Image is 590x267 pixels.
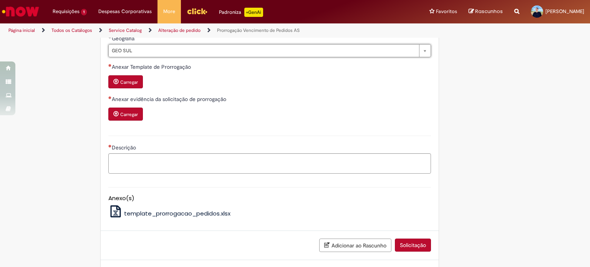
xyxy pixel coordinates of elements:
[217,27,300,33] a: Prorrogação Vencimento de Pedidos AS
[469,8,503,15] a: Rascunhos
[6,23,388,38] ul: Trilhas de página
[53,8,80,15] span: Requisições
[51,27,92,33] a: Todos os Catálogos
[158,27,201,33] a: Alteração de pedido
[219,8,263,17] div: Padroniza
[108,153,431,174] textarea: Descrição
[108,144,112,148] span: Necessários
[395,239,431,252] button: Solicitação
[475,8,503,15] span: Rascunhos
[109,27,142,33] a: Service Catalog
[120,111,138,118] small: Carregar
[8,27,35,33] a: Página inicial
[108,35,112,38] span: Obrigatório Preenchido
[98,8,152,15] span: Despesas Corporativas
[319,239,391,252] button: Adicionar ao Rascunho
[545,8,584,15] span: [PERSON_NAME]
[108,209,231,217] a: template_prorrogacao_pedidos.xlsx
[124,209,230,217] span: template_prorrogacao_pedidos.xlsx
[108,96,112,99] span: Necessários
[112,63,192,70] span: Anexar Template de Prorrogação
[436,8,457,15] span: Favoritos
[120,79,138,85] small: Carregar
[112,96,228,103] span: Anexar evidência da solicitação de prorrogação
[112,144,138,151] span: Descrição
[112,45,415,57] span: GEO SUL
[1,4,40,19] img: ServiceNow
[108,64,112,67] span: Necessários
[108,75,143,88] button: Carregar anexo de Anexar Template de Prorrogação Required
[187,5,207,17] img: click_logo_yellow_360x200.png
[108,195,431,202] h5: Anexo(s)
[163,8,175,15] span: More
[108,108,143,121] button: Carregar anexo de Anexar evidência da solicitação de prorrogação Required
[81,9,87,15] span: 1
[244,8,263,17] p: +GenAi
[112,35,136,42] span: Geografia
